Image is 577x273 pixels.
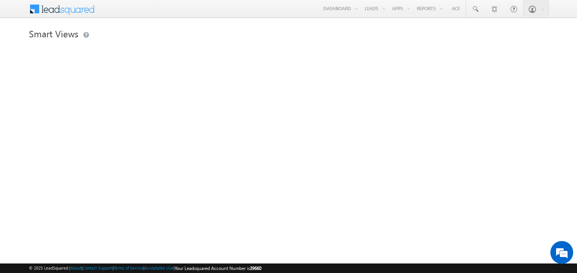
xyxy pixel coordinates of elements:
a: Contact Support [83,265,113,270]
span: © 2025 LeadSquared | | | | | [29,265,261,272]
a: About [70,265,81,270]
a: Acceptable Use [145,265,173,270]
a: Terms of Service [114,265,143,270]
span: 39660 [250,265,261,271]
span: Smart Views [29,27,78,40]
span: Your Leadsquared Account Number is [175,265,261,271]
